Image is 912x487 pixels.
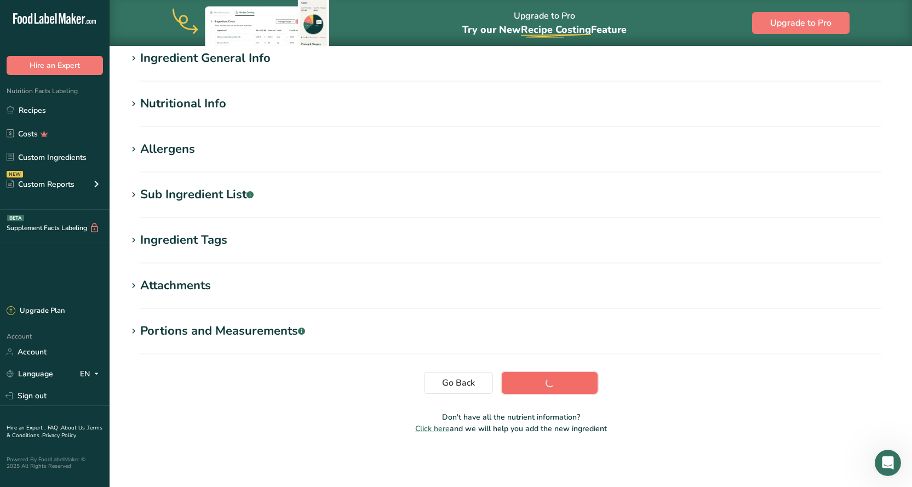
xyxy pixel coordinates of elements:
div: Nutritional Info [140,95,226,113]
div: Portions and Measurements [140,322,305,340]
button: Hire an Expert [7,56,103,75]
button: Go Back [424,372,493,394]
div: Attachments [140,277,211,295]
span: Go Back [442,376,475,389]
div: Powered By FoodLabelMaker © 2025 All Rights Reserved [7,456,103,469]
a: Privacy Policy [42,432,76,439]
span: Try our New Feature [462,23,627,36]
div: Sub Ingredient List [140,186,254,204]
a: About Us . [61,424,87,432]
a: FAQ . [48,424,61,432]
span: Recipe Costing [521,23,591,36]
span: Upgrade to Pro [770,16,831,30]
div: Upgrade Plan [7,306,65,317]
div: Ingredient Tags [140,231,227,249]
div: Ingredient General Info [140,49,271,67]
div: NEW [7,171,23,177]
span: Click here [415,423,450,434]
a: Terms & Conditions . [7,424,102,439]
div: BETA [7,215,24,221]
div: Upgrade to Pro [462,1,627,46]
button: Upgrade to Pro [752,12,850,34]
p: and we will help you add the new ingredient [127,423,894,434]
p: Don't have all the nutrient information? [127,411,894,423]
div: Custom Reports [7,179,74,190]
a: Language [7,364,53,383]
iframe: Intercom live chat [875,450,901,476]
a: Hire an Expert . [7,424,45,432]
div: EN [80,368,103,381]
div: Allergens [140,140,195,158]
